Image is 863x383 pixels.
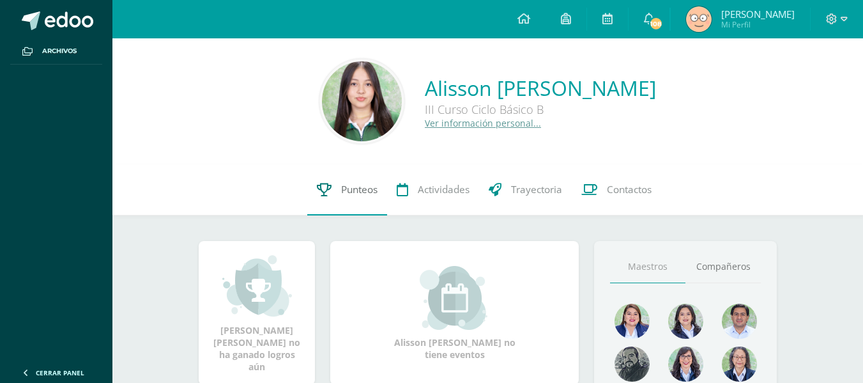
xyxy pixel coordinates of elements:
span: [PERSON_NAME] [721,8,795,20]
span: Archivos [42,46,77,56]
img: 1e7bfa517bf798cc96a9d855bf172288.png [722,304,757,339]
a: Maestros [610,251,685,283]
span: Punteos [341,183,378,196]
img: 135afc2e3c36cc19cf7f4a6ffd4441d1.png [615,304,650,339]
span: Mi Perfil [721,19,795,30]
a: Trayectoria [479,164,572,215]
span: Actividades [418,183,470,196]
a: Contactos [572,164,661,215]
img: 534664ee60f520b42d8813f001d89cd9.png [686,6,712,32]
a: Actividades [387,164,479,215]
img: 4179e05c207095638826b52d0d6e7b97.png [615,347,650,382]
div: [PERSON_NAME] [PERSON_NAME] no ha ganado logros aún [211,254,302,373]
img: event_small.png [420,266,489,330]
img: 11dfcd1e79fe03da27e1f72875a9533c.png [322,61,402,141]
span: Contactos [607,183,652,196]
a: Archivos [10,38,102,65]
div: III Curso Ciclo Básico B [425,102,656,117]
img: 68491b968eaf45af92dd3338bd9092c6.png [722,347,757,382]
a: Punteos [307,164,387,215]
span: 108 [649,17,663,31]
a: Compañeros [685,251,761,283]
img: 45e5189d4be9c73150df86acb3c68ab9.png [668,304,703,339]
a: Alisson [PERSON_NAME] [425,74,656,102]
span: Trayectoria [511,183,562,196]
img: b1da893d1b21f2b9f45fcdf5240f8abd.png [668,347,703,382]
a: Ver información personal... [425,117,541,129]
img: achievement_small.png [222,254,292,318]
span: Cerrar panel [36,368,84,377]
div: Alisson [PERSON_NAME] no tiene eventos [391,266,519,361]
